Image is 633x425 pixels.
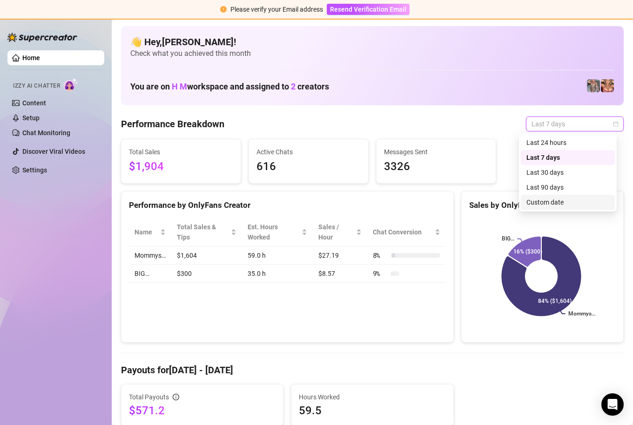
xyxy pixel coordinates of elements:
[601,79,614,92] img: pennylondon
[242,247,313,265] td: 59.0 h
[532,117,618,131] span: Last 7 days
[526,152,609,163] div: Last 7 days
[469,199,616,212] div: Sales by OnlyFans Creator
[313,265,367,283] td: $8.57
[256,147,361,157] span: Active Chats
[129,158,233,176] span: $1,904
[7,33,77,42] img: logo-BBDzfeDw.svg
[129,199,446,212] div: Performance by OnlyFans Creator
[230,4,323,14] div: Please verify your Email address
[318,222,354,242] span: Sales / Hour
[177,222,229,242] span: Total Sales & Tips
[526,182,609,192] div: Last 90 days
[327,4,410,15] button: Resend Verification Email
[373,268,388,279] span: 9 %
[22,114,40,122] a: Setup
[171,265,242,283] td: $300
[171,247,242,265] td: $1,604
[299,403,445,418] span: 59.5
[502,236,514,242] text: BIG…
[129,265,171,283] td: BIG…
[22,54,40,62] a: Home
[568,311,595,317] text: Mommys…
[373,227,433,237] span: Chat Conversion
[521,165,615,180] div: Last 30 days
[313,247,367,265] td: $27.19
[242,265,313,283] td: 35.0 h
[299,392,445,402] span: Hours Worked
[587,79,600,92] img: pennylondonvip
[384,158,488,176] span: 3326
[171,218,242,247] th: Total Sales & Tips
[64,78,78,91] img: AI Chatter
[172,82,187,91] span: H M
[220,6,227,13] span: exclamation-circle
[256,158,361,176] span: 616
[521,195,615,210] div: Custom date
[173,394,179,400] span: info-circle
[367,218,446,247] th: Chat Conversion
[129,403,276,418] span: $571.2
[248,222,300,242] div: Est. Hours Worked
[22,166,47,174] a: Settings
[121,117,224,130] h4: Performance Breakdown
[613,121,619,127] span: calendar
[521,150,615,165] div: Last 7 days
[13,82,60,90] span: Izzy AI Chatter
[521,135,615,150] div: Last 24 hours
[129,147,233,157] span: Total Sales
[330,6,406,13] span: Resend Verification Email
[22,148,85,155] a: Discover Viral Videos
[129,218,171,247] th: Name
[313,218,367,247] th: Sales / Hour
[526,167,609,178] div: Last 30 days
[129,392,169,402] span: Total Payouts
[373,250,388,260] span: 8 %
[601,393,624,416] div: Open Intercom Messenger
[130,82,329,92] h1: You are on workspace and assigned to creators
[291,82,296,91] span: 2
[22,99,46,107] a: Content
[130,48,614,59] span: Check what you achieved this month
[135,227,158,237] span: Name
[521,180,615,195] div: Last 90 days
[384,147,488,157] span: Messages Sent
[129,247,171,265] td: Mommys…
[526,137,609,148] div: Last 24 hours
[526,197,609,207] div: Custom date
[121,363,624,377] h4: Payouts for [DATE] - [DATE]
[130,35,614,48] h4: 👋 Hey, [PERSON_NAME] !
[22,129,70,137] a: Chat Monitoring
